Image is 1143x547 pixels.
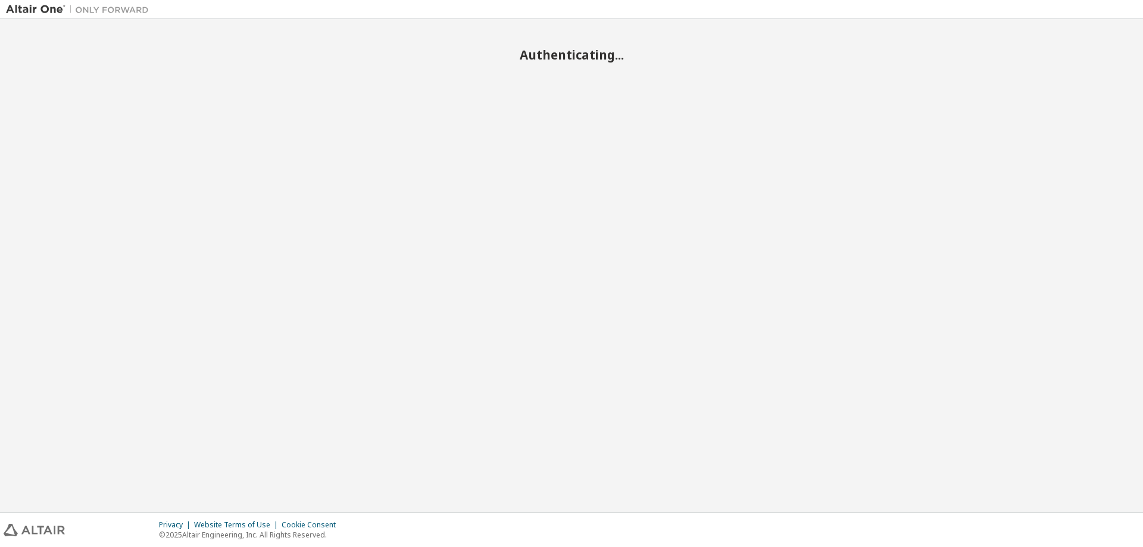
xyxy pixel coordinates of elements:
[6,47,1137,62] h2: Authenticating...
[6,4,155,15] img: Altair One
[159,520,194,530] div: Privacy
[4,524,65,536] img: altair_logo.svg
[194,520,282,530] div: Website Terms of Use
[282,520,343,530] div: Cookie Consent
[159,530,343,540] p: © 2025 Altair Engineering, Inc. All Rights Reserved.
